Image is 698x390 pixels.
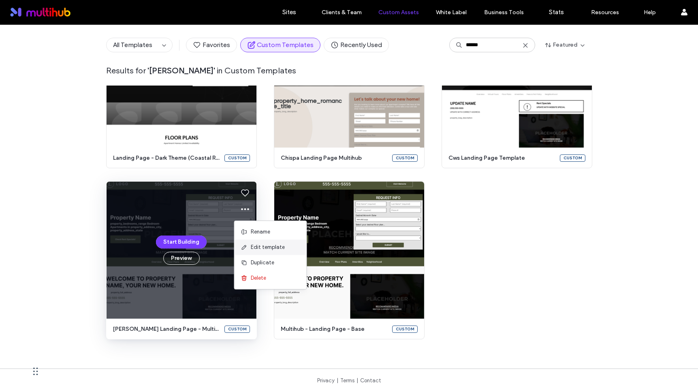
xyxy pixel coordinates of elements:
div: Custom [392,326,418,333]
span: Delete [251,274,266,282]
a: Privacy [317,377,335,384]
button: Preview [163,252,200,265]
div: Drag [33,359,38,384]
span: | [337,377,338,384]
button: Custom Templates [240,38,320,52]
div: Custom [224,154,250,162]
label: White Label [436,9,467,16]
span: Edit template [251,243,285,251]
span: Duplicate [251,259,274,267]
span: Help [19,6,35,13]
span: landing page - dark theme (coastal ridge) [113,154,220,162]
label: Resources [591,9,619,16]
span: Rename [251,228,270,236]
span: chispa landing page multihub [281,154,387,162]
a: Terms [340,377,354,384]
label: Clients & Team [322,9,362,16]
span: All Templates [113,41,152,49]
div: Custom [224,326,250,333]
span: cws landing page template [448,154,555,162]
span: Recently Used [331,41,382,49]
button: Favorites [186,38,237,52]
label: Business Tools [484,9,524,16]
span: [PERSON_NAME] landing page - multihub [113,325,220,333]
span: multihub - landing page - base [281,325,387,333]
span: | [356,377,358,384]
label: Custom Assets [378,9,419,16]
div: Custom [560,154,585,162]
button: Featured [538,39,592,51]
span: Favorites [193,41,230,49]
label: Sites [282,9,296,16]
button: Recently Used [324,38,389,52]
label: Stats [549,9,564,16]
button: Start Building [156,236,207,249]
button: All Templates [107,38,159,52]
div: Custom [392,154,418,162]
label: Help [644,9,656,16]
span: Custom Templates [247,41,314,49]
span: Results for in Custom Templates [106,65,592,76]
span: ' [PERSON_NAME] ' [147,66,215,75]
a: Contact [360,377,381,384]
